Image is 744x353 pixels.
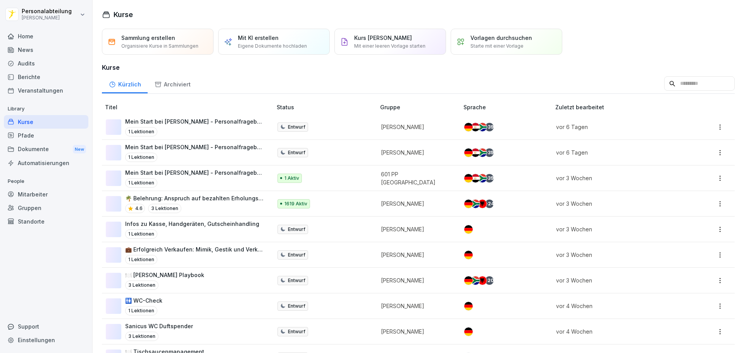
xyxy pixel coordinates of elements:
p: vor 6 Tagen [556,148,680,157]
a: Automatisierungen [4,156,88,170]
h1: Kurse [114,9,133,20]
img: de.svg [464,148,473,157]
a: Home [4,29,88,43]
p: 1 Aktiv [284,175,299,182]
p: 1 Lektionen [125,255,157,264]
p: [PERSON_NAME] [381,251,451,259]
p: Starte mit einer Vorlage [470,43,524,50]
a: Archiviert [148,74,197,93]
a: Kürzlich [102,74,148,93]
div: + 24 [485,200,494,208]
p: Vorlagen durchsuchen [470,34,532,42]
div: + 39 [485,174,494,183]
p: 3 Lektionen [125,332,158,341]
p: [PERSON_NAME] [381,225,451,233]
p: vor 6 Tagen [556,123,680,131]
a: Mitarbeiter [4,188,88,201]
div: New [73,145,86,154]
div: + 20 [485,276,494,285]
a: News [4,43,88,57]
p: vor 4 Wochen [556,327,680,336]
p: vor 3 Wochen [556,174,680,182]
img: al.svg [478,200,487,208]
p: Mit KI erstellen [238,34,279,42]
p: 💼 Erfolgreich Verkaufen: Mimik, Gestik und Verkaufspaare [125,245,264,253]
p: Entwurf [288,328,305,335]
img: za.svg [478,148,487,157]
p: [PERSON_NAME] [381,327,451,336]
p: Mein Start bei [PERSON_NAME] - Personalfragebogen [125,143,264,151]
img: de.svg [464,276,473,285]
p: 1619 Aktiv [284,200,307,207]
p: Sammlung erstellen [121,34,175,42]
p: Eigene Dokumente hochladen [238,43,307,50]
p: People [4,175,88,188]
p: vor 4 Wochen [556,302,680,310]
img: eg.svg [471,123,480,131]
p: Gruppe [380,103,460,111]
img: de.svg [464,251,473,259]
a: Berichte [4,70,88,84]
a: Standorte [4,215,88,228]
img: de.svg [464,123,473,131]
p: 🍽️ [PERSON_NAME] Playbook [125,271,204,279]
img: za.svg [478,123,487,131]
img: eg.svg [471,148,480,157]
a: Kurse [4,115,88,129]
p: Entwurf [288,124,305,131]
img: al.svg [478,276,487,285]
p: 601 PP [GEOGRAPHIC_DATA] [381,170,451,186]
img: za.svg [478,174,487,183]
p: 4.6 [135,205,143,212]
p: Kurs [PERSON_NAME] [354,34,412,42]
a: Audits [4,57,88,70]
p: 1 Lektionen [125,127,157,136]
p: [PERSON_NAME] [381,302,451,310]
p: Mein Start bei [PERSON_NAME] - Personalfragebogen [125,169,264,177]
div: Dokumente [4,142,88,157]
p: 1 Lektionen [125,153,157,162]
p: 🚻 WC-Check [125,296,162,305]
a: DokumenteNew [4,142,88,157]
h3: Kurse [102,63,735,72]
p: Zuletzt bearbeitet [555,103,689,111]
p: 3 Lektionen [125,281,158,290]
img: de.svg [464,302,473,310]
div: + 39 [485,123,494,131]
p: Library [4,103,88,115]
p: [PERSON_NAME] [381,276,451,284]
p: 3 Lektionen [148,204,181,213]
p: [PERSON_NAME] [381,148,451,157]
p: Sanicus WC Duftspender [125,322,193,330]
p: 1 Lektionen [125,178,157,188]
img: de.svg [464,200,473,208]
p: Entwurf [288,303,305,310]
p: [PERSON_NAME] [22,15,72,21]
p: [PERSON_NAME] [381,123,451,131]
div: + 39 [485,148,494,157]
p: Mein Start bei [PERSON_NAME] - Personalfragebogen [125,117,264,126]
p: vor 3 Wochen [556,200,680,208]
p: 1 Lektionen [125,229,157,239]
a: Einstellungen [4,333,88,347]
p: Status [277,103,377,111]
a: Veranstaltungen [4,84,88,97]
img: eg.svg [471,174,480,183]
a: Gruppen [4,201,88,215]
img: de.svg [464,327,473,336]
a: Pfade [4,129,88,142]
p: Entwurf [288,226,305,233]
p: Organisiere Kurse in Sammlungen [121,43,198,50]
p: Titel [105,103,274,111]
img: za.svg [471,276,480,285]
